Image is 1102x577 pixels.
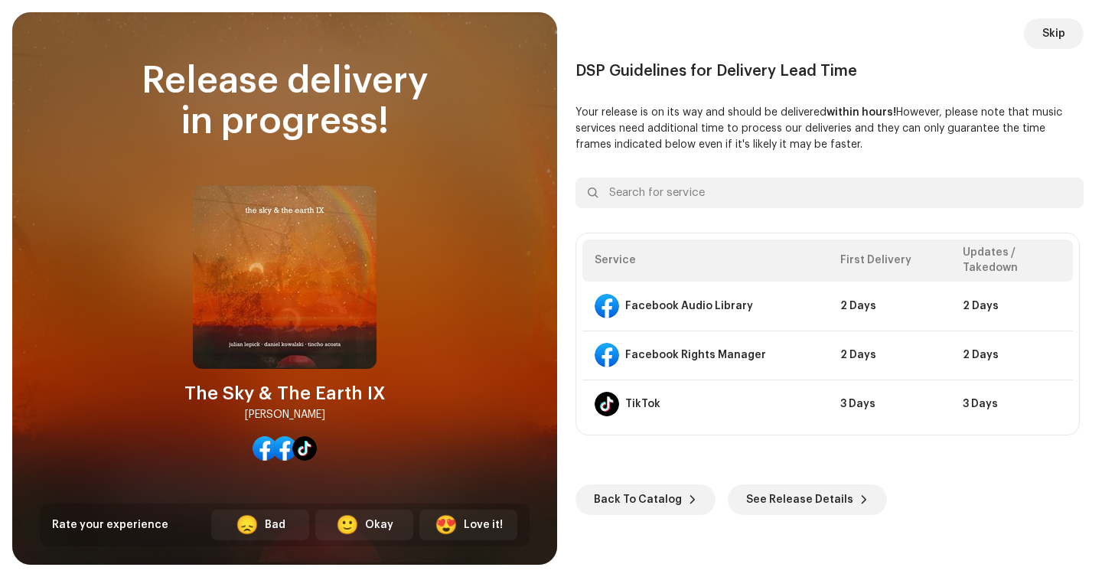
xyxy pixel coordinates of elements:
[245,406,325,424] div: [PERSON_NAME]
[1042,18,1065,49] span: Skip
[950,282,1073,331] td: 2 Days
[746,484,853,515] span: See Release Details
[625,300,753,312] div: Facebook Audio Library
[826,107,896,118] b: within hours!
[575,62,1084,80] div: DSP Guidelines for Delivery Lead Time
[575,484,716,515] button: Back To Catalog
[236,516,259,534] div: 😞
[464,517,503,533] div: Love it!
[336,516,359,534] div: 🙂
[728,484,887,515] button: See Release Details
[582,240,828,282] th: Service
[265,517,285,533] div: Bad
[184,381,386,406] div: The Sky & The Earth IX
[950,240,1073,282] th: Updates / Takedown
[950,380,1073,429] td: 3 Days
[193,185,377,369] img: d7ff6b2d-f576-4708-945e-41048124df4f
[40,61,530,142] div: Release delivery in progress!
[625,349,766,361] div: Facebook Rights Manager
[575,178,1084,208] input: Search for service
[828,282,950,331] td: 2 Days
[435,516,458,534] div: 😍
[365,517,393,533] div: Okay
[575,105,1084,153] p: Your release is on its way and should be delivered However, please note that music services need ...
[52,520,168,530] span: Rate your experience
[950,331,1073,380] td: 2 Days
[828,380,950,429] td: 3 Days
[828,331,950,380] td: 2 Days
[625,398,660,410] div: TikTok
[828,240,950,282] th: First Delivery
[594,484,682,515] span: Back To Catalog
[1024,18,1084,49] button: Skip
